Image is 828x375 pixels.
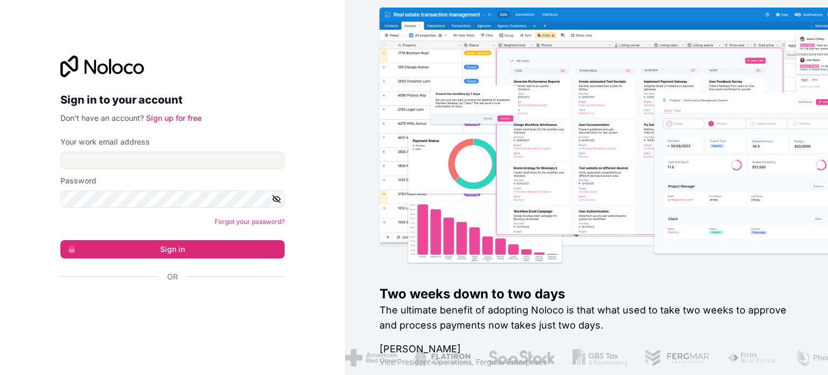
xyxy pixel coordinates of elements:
span: Or [167,271,178,282]
span: Don't have an account? [60,113,144,122]
input: Email address [60,152,285,169]
a: Sign up for free [146,113,202,122]
input: Password [60,190,285,208]
h2: Sign in to your account [60,90,285,110]
a: Forgot your password? [215,217,285,226]
h1: Vice President Operations , Fergmar Enterprises [379,357,793,367]
label: Your work email address [60,137,150,147]
h1: [PERSON_NAME] [379,342,793,357]
h1: Two weeks down to two days [379,285,793,303]
img: /assets/american-red-cross-BAupjrZR.png [345,349,397,366]
label: Password [60,175,96,186]
iframe: Sign in with Google Button [55,294,281,318]
button: Sign in [60,240,285,258]
h2: The ultimate benefit of adopting Noloco is that what used to take two weeks to approve and proces... [379,303,793,333]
